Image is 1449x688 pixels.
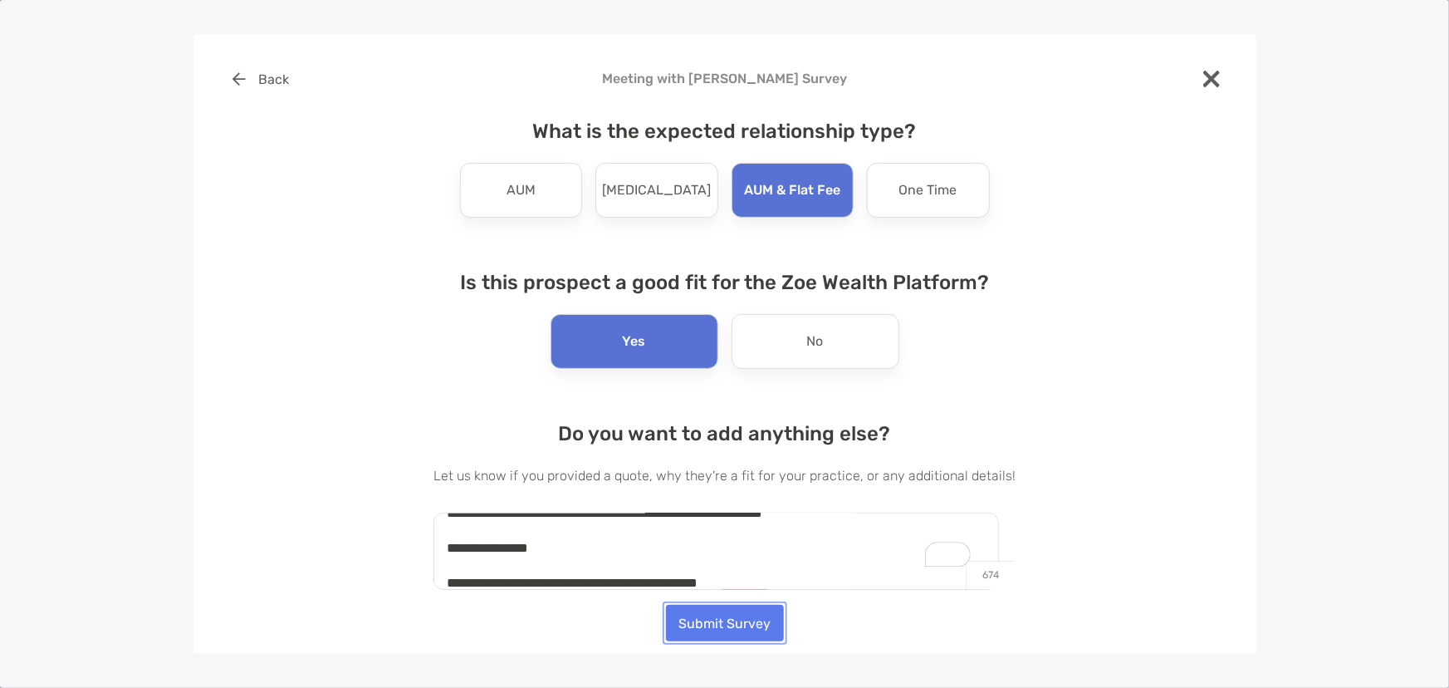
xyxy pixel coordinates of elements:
[602,177,711,204] p: [MEDICAL_DATA]
[433,271,1016,294] h4: Is this prospect a good fit for the Zoe Wealth Platform?
[899,177,957,204] p: One Time
[433,513,999,590] textarea: To enrich screen reader interactions, please activate Accessibility in Grammarly extension settings
[807,328,824,355] p: No
[433,120,1016,143] h4: What is the expected relationship type?
[233,72,246,86] img: button icon
[220,71,1230,86] h4: Meeting with [PERSON_NAME] Survey
[507,177,536,204] p: AUM
[744,177,840,204] p: AUM & Flat Fee
[433,465,1016,486] p: Let us know if you provided a quote, why they're a fit for your practice, or any additional details!
[623,328,646,355] p: Yes
[1203,71,1220,87] img: close modal
[220,61,302,97] button: Back
[433,422,1016,445] h4: Do you want to add anything else?
[966,561,1015,589] p: 674
[666,605,784,641] button: Submit Survey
